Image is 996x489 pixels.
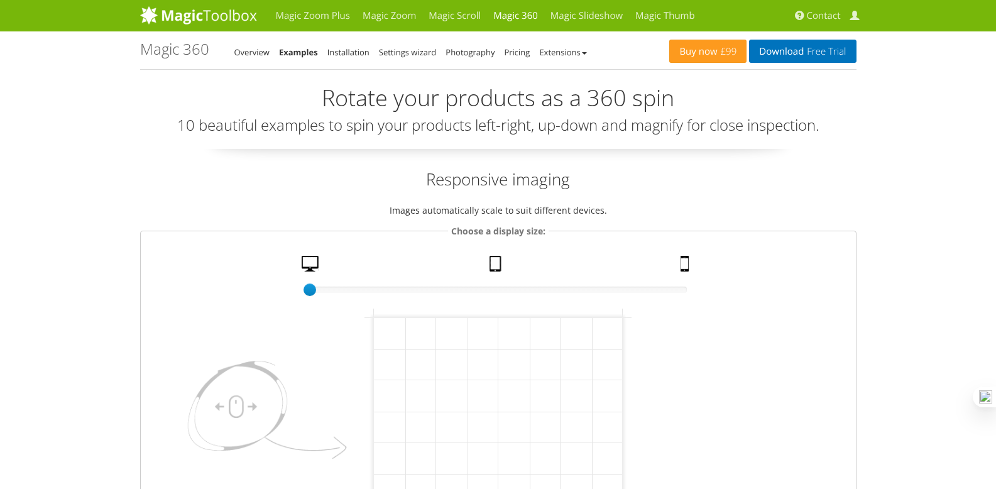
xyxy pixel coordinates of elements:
a: Tablet [484,256,510,278]
h2: Rotate your products as a 360 spin [140,85,856,111]
span: Contact [807,9,841,22]
img: one_i.png [979,390,992,404]
h3: 10 beautiful examples to spin your products left-right, up-down and magnify for close inspection. [140,117,856,133]
span: Free Trial [804,47,846,57]
a: Photography [446,47,495,58]
a: Examples [279,47,318,58]
a: Buy now£99 [669,40,747,63]
a: DownloadFree Trial [749,40,856,63]
span: £99 [718,47,737,57]
img: MagicToolbox.com - Image tools for your website [140,6,257,25]
a: Desktop [297,256,327,278]
a: Mobile [676,256,697,278]
legend: Choose a display size: [448,224,549,238]
p: Images automatically scale to suit different devices. [140,203,856,217]
a: Pricing [504,47,530,58]
a: Extensions [539,47,586,58]
h2: Responsive imaging [140,168,856,190]
a: Settings wizard [379,47,437,58]
a: Overview [234,47,270,58]
h1: Magic 360 [140,41,209,57]
a: Installation [327,47,369,58]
